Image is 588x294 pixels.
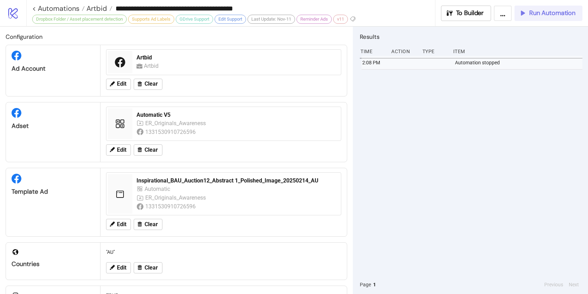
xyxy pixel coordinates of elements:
[32,15,127,24] div: Dropbox Folder / Asset placement detection
[12,122,94,130] div: Adset
[12,65,94,73] div: Ad Account
[145,128,197,136] div: 1331530910726596
[106,246,131,258] button: Edit
[454,56,584,69] div: Automation stopped
[453,45,582,58] div: Item
[333,15,348,24] div: v11
[134,246,162,258] button: Clear
[514,6,582,21] button: Run Automation
[441,6,491,21] button: To Builder
[145,81,158,87] span: Clear
[12,188,94,196] div: Template Ad
[117,147,126,153] span: Edit
[145,147,158,153] span: Clear
[136,111,337,119] div: Automatic V5
[391,45,416,58] div: Action
[32,5,85,12] a: < Automations
[134,79,162,90] button: Clear
[176,15,213,24] div: GDrive Support
[371,281,378,288] button: 1
[422,45,448,58] div: Type
[296,15,332,24] div: Reminder Ads
[85,4,107,13] span: Artbid
[117,249,126,255] span: Edit
[542,281,565,288] button: Previous
[106,144,131,156] button: Edit
[567,281,581,288] button: Next
[123,191,139,198] div: Inspirational_BAU_Auction12_Abstract 1_Polished_Image_20250214_AU
[129,207,136,216] div: ER_Originals_Awareness
[106,79,131,90] button: Edit
[360,45,386,58] div: Time
[129,198,136,207] div: Automatic
[103,273,344,286] div: "AU"
[247,15,295,24] div: Last Update: Nov-11
[529,9,575,17] span: Run Automation
[215,15,246,24] div: Edit Support
[129,216,136,224] div: 1331530910726596
[136,54,337,62] div: Artbid
[145,177,436,238] img: https://scontent-fra5-2.xx.fbcdn.net/v/t45.1600-4/476673474_120216098583070269_198109177356550305...
[128,15,174,24] div: Supports Ad Labels
[117,81,126,87] span: Edit
[6,32,347,41] h2: Configuration
[145,249,158,255] span: Clear
[85,5,112,12] a: Artbid
[144,62,161,70] div: Artbid
[145,119,207,128] div: ER_Originals_Awareness
[360,281,371,288] span: Page
[494,6,512,21] button: ...
[360,32,582,41] h2: Results
[456,9,484,17] span: To Builder
[362,56,387,69] div: 2:08 PM
[134,144,162,156] button: Clear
